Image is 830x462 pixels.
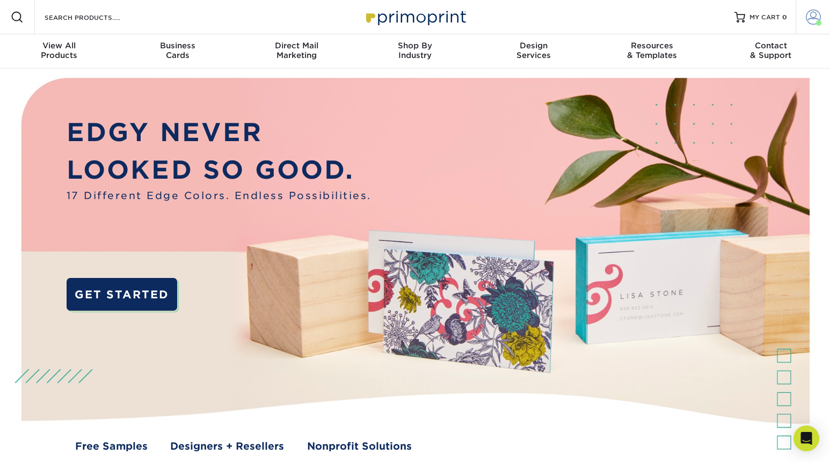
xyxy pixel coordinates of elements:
span: Direct Mail [237,41,356,50]
a: Resources& Templates [593,34,711,69]
div: Marketing [237,41,356,60]
a: DesignServices [474,34,593,69]
a: Direct MailMarketing [237,34,356,69]
a: Shop ByIndustry [356,34,475,69]
span: Design [474,41,593,50]
p: LOOKED SO GOOD. [67,151,372,189]
a: GET STARTED [67,278,177,311]
div: Open Intercom Messenger [793,426,819,451]
div: & Support [711,41,830,60]
span: 0 [782,13,787,21]
a: Free Samples [75,439,148,454]
a: Nonprofit Solutions [307,439,412,454]
a: Designers + Resellers [170,439,284,454]
span: Contact [711,41,830,50]
span: Business [119,41,237,50]
a: BusinessCards [119,34,237,69]
div: Services [474,41,593,60]
input: SEARCH PRODUCTS..... [43,11,148,24]
span: 17 Different Edge Colors. Endless Possibilities. [67,188,372,203]
div: Cards [119,41,237,60]
div: Industry [356,41,475,60]
p: EDGY NEVER [67,114,372,151]
div: & Templates [593,41,711,60]
span: MY CART [749,13,780,22]
a: Contact& Support [711,34,830,69]
img: Primoprint [361,5,469,28]
span: Shop By [356,41,475,50]
span: Resources [593,41,711,50]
